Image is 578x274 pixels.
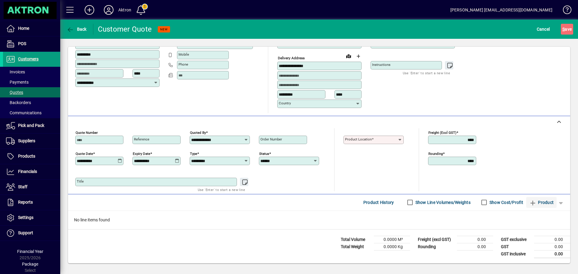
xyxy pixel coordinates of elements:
td: 0.0000 M³ [374,236,410,243]
a: POS [3,36,60,51]
td: Freight (excl GST) [415,236,457,243]
a: Suppliers [3,134,60,149]
mat-label: Quoted by [190,130,206,134]
app-page-header-button: Back [60,24,93,35]
td: Total Volume [338,236,374,243]
a: View on map [344,51,353,61]
td: 0.00 [534,250,570,258]
mat-hint: Use 'Enter' to start a new line [403,69,450,76]
mat-hint: Use 'Enter' to start a new line [198,186,245,193]
span: Communications [6,110,42,115]
button: Back [65,24,88,35]
span: Support [18,230,33,235]
div: Aktron [118,5,131,15]
div: Customer Quote [98,24,152,34]
button: Product [526,197,557,208]
mat-label: Title [77,179,84,183]
a: Products [3,149,60,164]
span: Settings [18,215,33,220]
a: Backorders [3,97,60,108]
mat-label: Status [259,151,269,155]
a: Reports [3,195,60,210]
mat-label: Country [279,101,291,105]
div: [PERSON_NAME] [EMAIL_ADDRESS][DOMAIN_NAME] [450,5,552,15]
td: Total Weight [338,243,374,250]
span: Payments [6,80,29,85]
span: Customers [18,57,39,61]
mat-label: Freight (excl GST) [428,130,456,134]
mat-label: Quote number [76,130,98,134]
a: Home [3,21,60,36]
button: Product History [361,197,396,208]
span: Product [529,198,554,207]
span: NEW [160,27,168,31]
button: Add [80,5,99,15]
span: Cancel [537,24,550,34]
button: Save [561,24,573,35]
mat-label: Expiry date [133,151,150,155]
span: Reports [18,200,33,205]
a: Invoices [3,67,60,77]
mat-label: Quote date [76,151,93,155]
td: 0.00 [457,243,493,250]
mat-label: Reference [134,137,149,141]
a: Communications [3,108,60,118]
span: Home [18,26,29,31]
span: S [562,27,565,32]
mat-label: Instructions [372,63,390,67]
td: 0.00 [457,236,493,243]
mat-label: Phone [179,62,188,66]
button: Profile [99,5,118,15]
a: Staff [3,180,60,195]
span: ave [562,24,572,34]
a: Knowledge Base [558,1,570,21]
button: Choose address [353,51,363,61]
td: 0.0000 Kg [374,243,410,250]
span: Back [67,27,87,32]
span: Suppliers [18,138,35,143]
span: Pick and Pack [18,123,44,128]
span: Staff [18,184,27,189]
td: GST [498,243,534,250]
mat-label: Order number [260,137,282,141]
mat-label: Type [190,151,197,155]
span: Products [18,154,35,159]
span: Product History [363,198,394,207]
mat-label: Mobile [179,52,189,57]
td: 0.00 [534,243,570,250]
a: Quotes [3,87,60,97]
span: Quotes [6,90,23,95]
td: GST inclusive [498,250,534,258]
a: Pick and Pack [3,118,60,133]
span: POS [18,41,26,46]
button: Cancel [535,24,552,35]
span: Financial Year [17,249,43,254]
td: 0.00 [534,236,570,243]
span: Package [22,262,38,266]
a: Financials [3,164,60,179]
td: GST exclusive [498,236,534,243]
mat-label: Rounding [428,151,443,155]
a: Settings [3,210,60,225]
mat-label: Product location [345,137,372,141]
a: Payments [3,77,60,87]
label: Show Cost/Profit [488,199,523,205]
div: No line items found [68,211,570,229]
a: Support [3,226,60,241]
span: Invoices [6,69,25,74]
span: Backorders [6,100,31,105]
td: Rounding [415,243,457,250]
label: Show Line Volumes/Weights [414,199,471,205]
span: Financials [18,169,37,174]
